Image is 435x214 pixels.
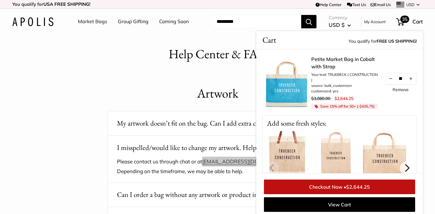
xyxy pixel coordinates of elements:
a: Text Us [347,2,366,7]
a: Remove [393,87,409,92]
a: Group Gifting [118,17,148,26]
h1: Help Center & FAQ [169,45,267,63]
a: Petite Market Bag in Cobalt with Strap [311,55,378,70]
span: $435.75 [360,104,373,109]
span: $2,644.25 [346,184,370,190]
span: You qualify for [349,37,417,46]
li: Save 15% off for 30+ (- ) [311,104,378,109]
button: Decrease quantity by 1 [386,73,396,84]
a: My Account [364,18,386,25]
a: Checkout Now •$2,644.25 [264,180,415,194]
a: Email Us [371,2,391,7]
span: Cart [262,34,276,46]
li: source: bulk_customizer [311,83,378,88]
p: Please contact us through chat or at . Depending on the timeframe, we may be able to help. [117,157,309,176]
span: Cart [412,18,423,25]
button: My artwork doesn’t fit on the bag. Can I add extra characters? [117,117,318,129]
span: $3,080.00 [311,96,330,101]
span: 35 [400,16,409,23]
span: $2,644.25 [334,96,353,101]
span: USD [406,2,415,7]
input: Search... [212,15,301,28]
button: Can I order a bag without any artwork or product information? [117,189,318,201]
button: Increase quantity by 1 [406,73,416,84]
strong: USA FREE SHIPPING! [43,1,90,7]
button: I misspelled/would like to change my artwork. Help! [117,142,318,154]
button: USD $ [329,20,351,30]
p: Add some fresh styles: [263,116,416,131]
li: Your text: TRUEBECK | CONSTRUCTION | [311,72,378,83]
strong: FREE US SHIPPING! [377,38,417,44]
h1: Artwork [108,84,327,102]
a: [EMAIL_ADDRESS][DOMAIN_NAME] [202,158,292,165]
button: Next [400,162,413,175]
a: View Cart [264,197,415,212]
img: Apolis [12,17,53,26]
a: Market Bags [78,17,107,26]
a: Help Center [316,2,342,7]
span: Currency [329,13,351,22]
a: 35 Cart [397,17,423,27]
span: USD $ [329,22,345,28]
a: Coming Soon [159,17,189,26]
input: Quantity [396,76,406,81]
button: Search [301,15,316,28]
li: customized: yes [311,88,378,94]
